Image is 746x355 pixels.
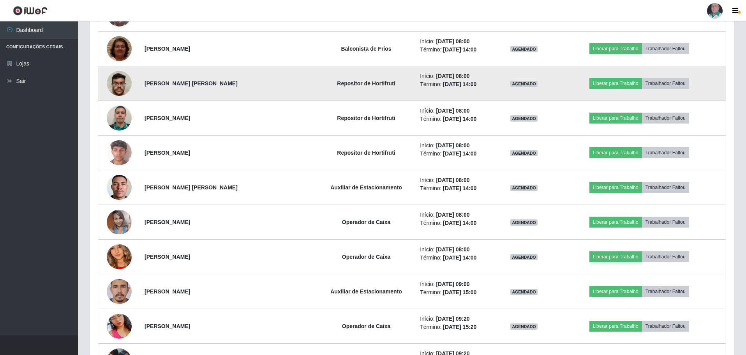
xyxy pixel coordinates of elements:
[107,210,132,234] img: 1667262197965.jpeg
[337,115,395,121] strong: Repositor de Hortifruti
[436,108,469,114] time: [DATE] 08:00
[13,6,48,16] img: CoreUI Logo
[107,131,132,175] img: 1758025525824.jpeg
[420,245,491,254] li: Início:
[145,323,190,329] strong: [PERSON_NAME]
[145,80,238,87] strong: [PERSON_NAME] [PERSON_NAME]
[420,80,491,88] li: Término:
[341,46,391,52] strong: Balconista de Frios
[436,177,469,183] time: [DATE] 08:00
[443,150,476,157] time: [DATE] 14:00
[436,212,469,218] time: [DATE] 08:00
[420,184,491,193] li: Término:
[436,281,469,287] time: [DATE] 09:00
[420,219,491,227] li: Término:
[436,142,469,148] time: [DATE] 08:00
[589,286,642,297] button: Liberar para Trabalho
[443,289,476,295] time: [DATE] 15:00
[145,219,190,225] strong: [PERSON_NAME]
[420,37,491,46] li: Início:
[589,182,642,193] button: Liberar para Trabalho
[589,43,642,54] button: Liberar para Trabalho
[145,46,190,52] strong: [PERSON_NAME]
[342,219,391,225] strong: Operador de Caixa
[420,72,491,80] li: Início:
[589,217,642,228] button: Liberar para Trabalho
[589,78,642,89] button: Liberar para Trabalho
[107,67,132,100] img: 1740089573883.jpeg
[337,80,395,87] strong: Repositor de Hortifruti
[145,288,190,295] strong: [PERSON_NAME]
[589,251,642,262] button: Liberar para Trabalho
[420,211,491,219] li: Início:
[642,78,689,89] button: Trabalhador Faltou
[436,246,469,253] time: [DATE] 08:00
[107,265,132,319] img: 1750080231125.jpeg
[510,115,538,122] span: AGENDADO
[510,289,538,295] span: AGENDADO
[510,323,538,330] span: AGENDADO
[107,106,132,131] img: 1751290026340.jpeg
[107,22,132,75] img: 1756260956373.jpeg
[443,81,476,87] time: [DATE] 14:00
[420,176,491,184] li: Início:
[107,160,132,215] img: 1737835667869.jpeg
[420,115,491,123] li: Término:
[436,38,469,44] time: [DATE] 08:00
[145,150,190,156] strong: [PERSON_NAME]
[589,147,642,158] button: Liberar para Trabalho
[589,113,642,124] button: Liberar para Trabalho
[420,107,491,115] li: Início:
[510,81,538,87] span: AGENDADO
[443,116,476,122] time: [DATE] 14:00
[420,150,491,158] li: Término:
[330,184,402,191] strong: Auxiliar de Estacionamento
[510,254,538,260] span: AGENDADO
[342,323,391,329] strong: Operador de Caixa
[642,43,689,54] button: Trabalhador Faltou
[589,321,642,332] button: Liberar para Trabalho
[443,46,476,53] time: [DATE] 14:00
[107,304,132,348] img: 1743039429439.jpeg
[510,185,538,191] span: AGENDADO
[420,141,491,150] li: Início:
[420,323,491,331] li: Término:
[145,254,190,260] strong: [PERSON_NAME]
[443,185,476,191] time: [DATE] 14:00
[510,150,538,156] span: AGENDADO
[510,46,538,52] span: AGENDADO
[642,286,689,297] button: Trabalhador Faltou
[642,182,689,193] button: Trabalhador Faltou
[330,288,402,295] strong: Auxiliar de Estacionamento
[510,219,538,226] span: AGENDADO
[420,288,491,297] li: Término:
[337,150,395,156] strong: Repositor de Hortifruti
[420,46,491,54] li: Término:
[642,147,689,158] button: Trabalhador Faltou
[420,280,491,288] li: Início:
[443,220,476,226] time: [DATE] 14:00
[420,315,491,323] li: Início:
[642,251,689,262] button: Trabalhador Faltou
[420,254,491,262] li: Término:
[642,113,689,124] button: Trabalhador Faltou
[642,217,689,228] button: Trabalhador Faltou
[436,73,469,79] time: [DATE] 08:00
[107,230,132,284] img: 1748920057634.jpeg
[145,184,238,191] strong: [PERSON_NAME] [PERSON_NAME]
[145,115,190,121] strong: [PERSON_NAME]
[443,324,476,330] time: [DATE] 15:20
[443,254,476,261] time: [DATE] 14:00
[642,321,689,332] button: Trabalhador Faltou
[342,254,391,260] strong: Operador de Caixa
[436,316,469,322] time: [DATE] 09:20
